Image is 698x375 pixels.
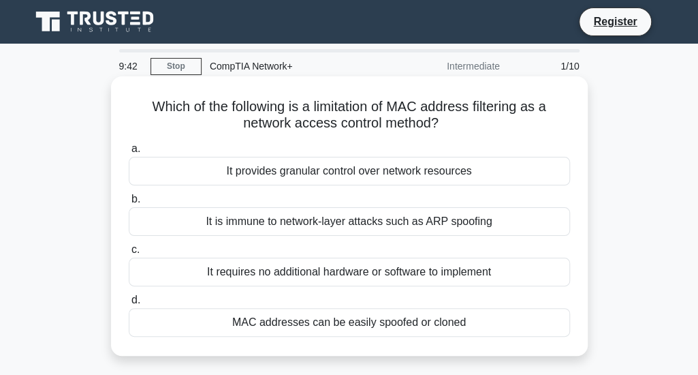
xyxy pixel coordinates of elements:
span: c. [131,243,140,255]
div: It provides granular control over network resources [129,157,570,185]
div: 9:42 [111,52,150,80]
span: b. [131,193,140,205]
div: CompTIA Network+ [202,52,389,80]
div: 1/10 [508,52,588,80]
div: Intermediate [389,52,508,80]
div: It is immune to network-layer attacks such as ARP spoofing [129,207,570,236]
span: d. [131,294,140,305]
a: Register [585,13,645,30]
a: Stop [150,58,202,75]
div: It requires no additional hardware or software to implement [129,258,570,286]
div: MAC addresses can be easily spoofed or cloned [129,308,570,337]
span: a. [131,142,140,154]
h5: Which of the following is a limitation of MAC address filtering as a network access control method? [127,98,571,132]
